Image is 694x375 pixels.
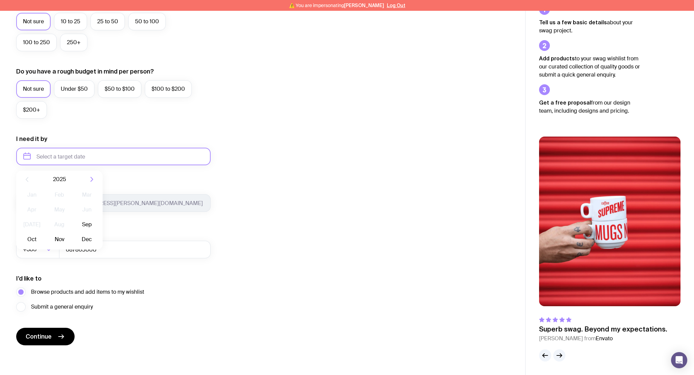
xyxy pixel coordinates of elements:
[60,34,87,51] label: 250+
[539,335,667,343] cite: [PERSON_NAME] from
[16,80,51,98] label: Not sure
[344,3,384,8] span: [PERSON_NAME]
[16,148,211,165] input: Select a target date
[31,288,144,296] span: Browse products and add items to my wishlist
[47,218,72,231] button: Aug
[75,233,99,246] button: Dec
[387,3,405,8] button: Log Out
[20,203,44,217] button: Apr
[16,241,59,258] div: Search for option
[539,18,640,35] p: about your swag project.
[47,203,72,217] button: May
[16,194,211,212] input: you@email.com
[38,241,44,258] input: Search for option
[539,19,607,25] strong: Tell us a few basic details
[16,13,51,30] label: Not sure
[54,13,87,30] label: 10 to 25
[16,101,47,119] label: $200+
[128,13,166,30] label: 50 to 100
[16,275,42,283] label: I’d like to
[16,67,154,76] label: Do you have a rough budget in mind per person?
[47,188,72,202] button: Feb
[145,80,192,98] label: $100 to $200
[59,241,211,258] input: 0400123456
[53,175,66,183] span: 2025
[671,352,687,368] div: Open Intercom Messenger
[98,80,141,98] label: $50 to $100
[20,218,44,231] button: [DATE]
[539,54,640,79] p: to your swag wishlist from our curated collection of quality goods or submit a quick general enqu...
[16,34,57,51] label: 100 to 250
[16,328,75,345] button: Continue
[75,218,99,231] button: Sep
[26,333,52,341] span: Continue
[90,13,125,30] label: 25 to 50
[539,325,667,333] p: Superb swag. Beyond my expectations.
[596,335,613,342] span: Envato
[47,233,72,246] button: Nov
[539,98,640,115] p: from our design team, including designs and pricing.
[23,241,38,258] span: +380
[289,3,384,8] span: ⚠️ You are impersonating
[16,135,47,143] label: I need it by
[539,99,591,106] strong: Get a free proposal
[539,55,575,61] strong: Add products
[31,303,93,311] span: Submit a general enquiry
[20,188,44,202] button: Jan
[75,188,99,202] button: Mar
[20,233,44,246] button: Oct
[75,203,99,217] button: Jun
[54,80,95,98] label: Under $50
